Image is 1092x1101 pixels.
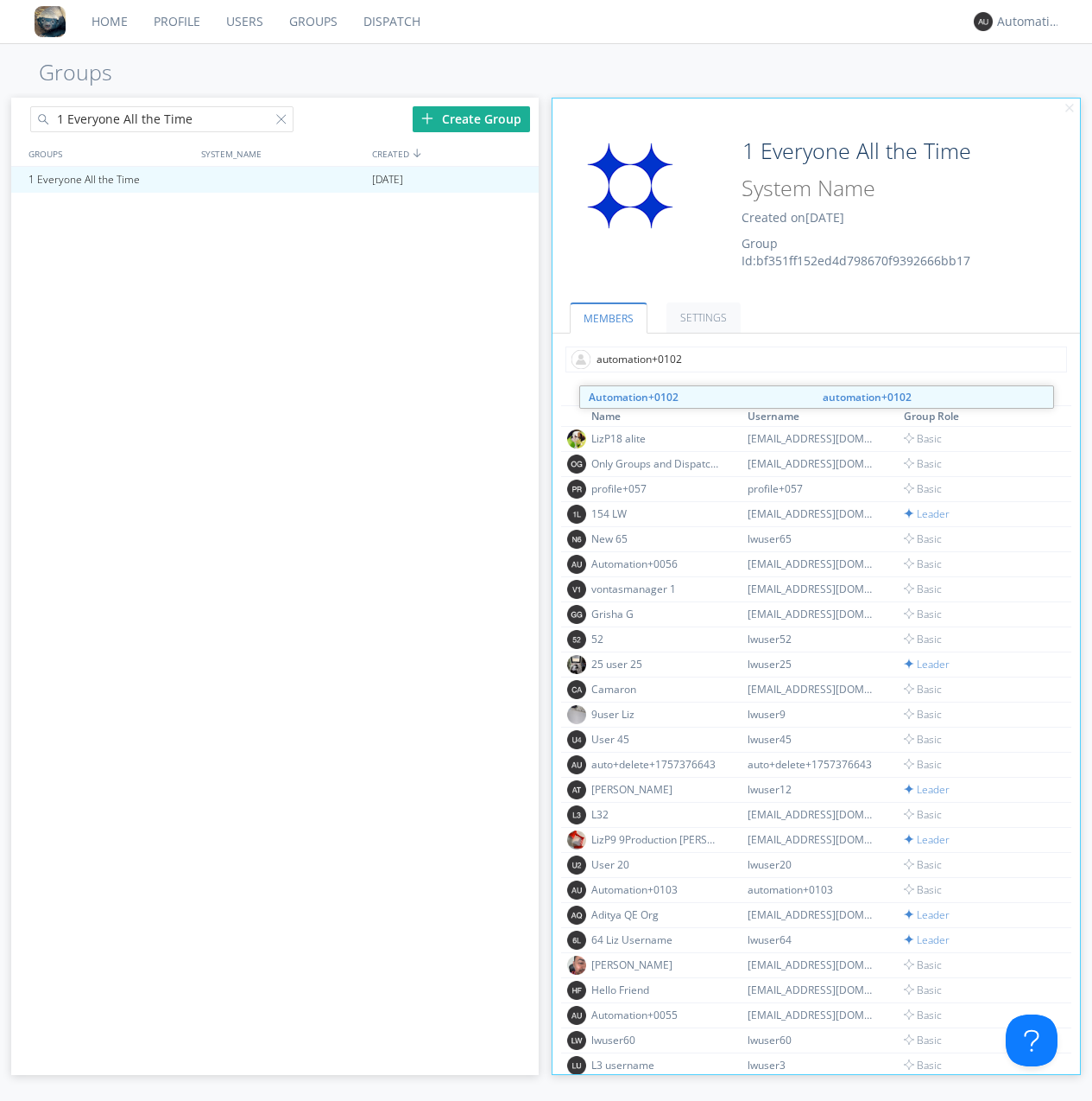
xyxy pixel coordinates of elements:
div: Aditya QE Org [591,907,721,922]
div: lwuser65 [748,531,877,546]
div: lwuser60 [591,1033,721,1047]
span: Basic [904,882,942,897]
span: Basic [904,857,942,872]
span: Basic [904,958,942,972]
div: [EMAIL_ADDRESS][DOMAIN_NAME] [748,907,877,922]
div: [EMAIL_ADDRESS][DOMAIN_NAME] [748,456,877,471]
img: 373638.png [567,1031,586,1050]
img: 373638.png [567,580,586,599]
span: Basic [904,757,942,772]
span: Basic [904,1058,942,1072]
div: SYSTEM_NAME [197,141,369,166]
div: [EMAIL_ADDRESS][DOMAIN_NAME] [748,1008,877,1022]
div: LizP9 9Production [PERSON_NAME] [591,832,721,847]
th: Toggle SortBy [901,406,1051,427]
div: [EMAIL_ADDRESS][DOMAIN_NAME] [748,431,877,446]
span: Leader [904,782,950,797]
div: profile+057 [748,481,877,496]
div: L32 [591,807,721,822]
img: 31c91c2a7426418da1df40c869a31053 [565,134,695,238]
div: [EMAIL_ADDRESS][DOMAIN_NAME] [748,607,877,621]
div: Create Group [413,106,530,132]
div: [PERSON_NAME] [591,958,721,972]
img: 30b4fc036c134896bbcaf3271c59502e [567,655,586,674]
th: Toggle SortBy [745,406,901,427]
img: 373638.png [567,881,586,900]
span: Basic [904,481,942,496]
img: 3bbc311a52b54698903a55b0341731c5 [567,831,586,850]
span: [DATE] [805,209,844,226]
img: 373638.png [567,505,586,524]
div: LizP18 alite [591,431,721,446]
div: lwuser3 [748,1058,877,1072]
a: SETTINGS [666,302,741,333]
span: Leader [904,932,950,947]
div: lwuser52 [748,632,877,646]
span: [DATE] [372,167,403,193]
span: Basic [904,632,942,646]
img: 373638.png [567,630,586,649]
img: 373638.png [567,680,586,699]
div: automation+0103 [748,882,877,897]
div: 25 user 25 [591,657,721,671]
input: Group Name [735,134,1014,169]
input: System Name [735,172,1014,205]
th: Toggle SortBy [589,406,745,427]
div: lwuser25 [748,657,877,671]
div: lwuser20 [748,857,877,872]
span: Basic [904,531,942,546]
input: Search groups [30,106,294,132]
span: Leader [904,657,950,671]
img: 373638.png [567,805,586,824]
div: [EMAIL_ADDRESS][DOMAIN_NAME] [748,682,877,697]
div: MEMBERS [561,385,1071,406]
img: 373638.png [567,480,586,499]
div: lwuser9 [748,707,877,722]
iframe: Toggle Customer Support [1006,1015,1057,1066]
img: 373638.png [567,906,586,925]
div: Camaron [591,682,721,697]
img: plus.svg [421,112,433,124]
img: 373638.png [567,1056,586,1075]
span: Basic [904,557,942,571]
img: 373638.png [567,755,586,774]
img: 373638.png [567,931,586,950]
span: Basic [904,431,942,446]
div: Automation+0004 [997,13,1062,30]
span: Basic [904,682,942,697]
span: Basic [904,456,942,471]
img: 373638.png [567,981,586,1000]
div: 1 Everyone All the Time [24,167,195,193]
span: Basic [904,607,942,621]
div: 9user Liz [591,707,721,722]
span: Basic [904,1033,942,1047]
strong: automation+0102 [823,390,912,404]
div: [EMAIL_ADDRESS][DOMAIN_NAME] [748,983,877,997]
img: 373638.png [567,1006,586,1025]
div: [PERSON_NAME] [591,782,721,797]
span: Created on [742,209,844,226]
div: lwuser12 [748,782,877,797]
div: [EMAIL_ADDRESS][DOMAIN_NAME] [748,582,877,596]
span: Leader [904,907,950,922]
span: Leader [904,832,950,847]
a: MEMBERS [570,302,647,334]
span: Basic [904,707,942,722]
span: Basic [904,807,942,822]
img: 373638.png [567,730,586,749]
span: Leader [904,506,950,521]
img: 305fa19a2e58434bb3f4e88bbfc8325e [567,705,586,724]
div: [EMAIL_ADDRESS][DOMAIN_NAME] [748,958,877,972]
div: CREATED [368,141,540,166]
div: 52 [591,632,721,646]
img: 373638.png [567,455,586,474]
div: [EMAIL_ADDRESS][DOMAIN_NAME] [748,807,877,822]
div: [EMAIL_ADDRESS][DOMAIN_NAME] [748,506,877,521]
div: Automation+0055 [591,1008,721,1022]
img: 373638.png [567,856,586,875]
strong: Automation+0102 [589,390,679,404]
div: Only Groups and Dispatch Tabs [591,456,721,471]
div: 154 LW [591,506,721,521]
div: L3 username [591,1058,721,1072]
div: auto+delete+1757376643 [591,757,721,772]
